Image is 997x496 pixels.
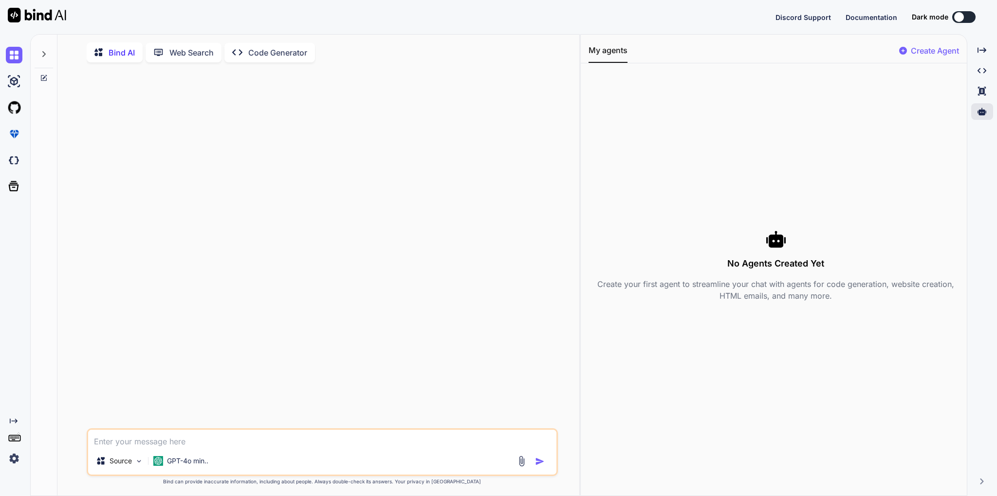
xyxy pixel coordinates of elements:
p: GPT-4o min.. [167,456,208,466]
span: Documentation [846,13,897,21]
img: attachment [516,456,527,467]
img: darkCloudIdeIcon [6,152,22,169]
img: icon [535,457,545,466]
span: Discord Support [775,13,831,21]
p: Source [110,456,132,466]
span: Dark mode [912,12,948,22]
button: My agents [589,44,628,63]
p: Bind can provide inaccurate information, including about people. Always double-check its answers.... [87,478,558,485]
img: GPT-4o mini [153,456,163,466]
img: Bind AI [8,8,66,22]
p: Create your first agent to streamline your chat with agents for code generation, website creation... [589,278,962,302]
img: Pick Models [135,457,143,465]
button: Documentation [846,12,897,22]
h3: No Agents Created Yet [589,257,962,270]
p: Bind AI [109,47,135,58]
p: Code Generator [248,47,307,58]
img: ai-studio [6,73,22,90]
img: settings [6,450,22,467]
img: premium [6,126,22,142]
p: Web Search [169,47,214,58]
p: Create Agent [911,45,959,57]
img: githubLight [6,99,22,116]
button: Discord Support [775,12,831,22]
img: chat [6,47,22,63]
